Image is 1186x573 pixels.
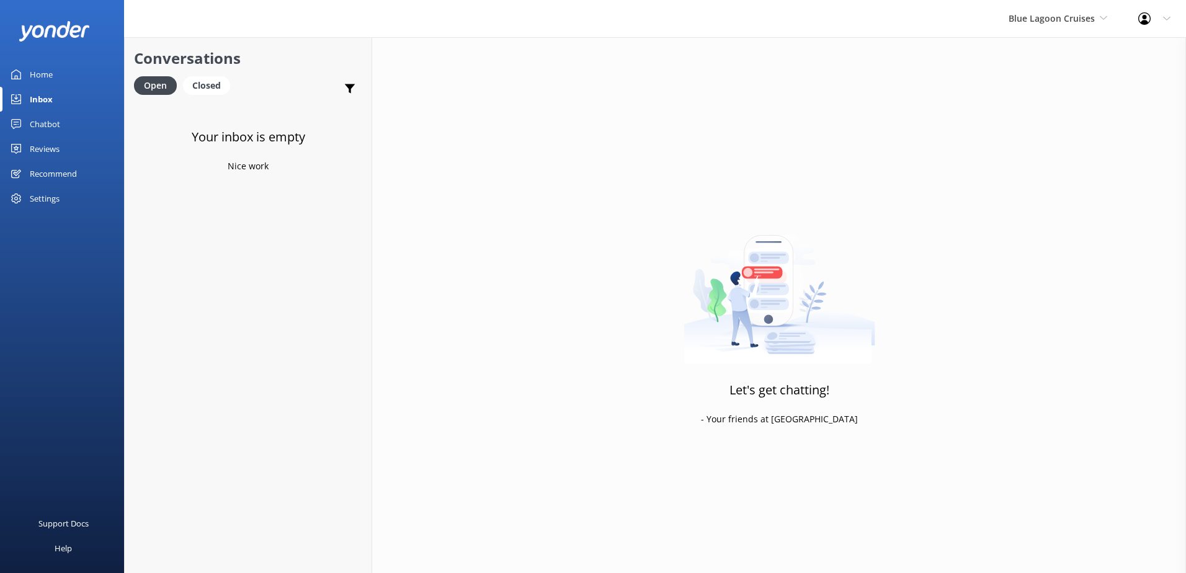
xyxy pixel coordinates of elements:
[134,76,177,95] div: Open
[701,412,858,426] p: - Your friends at [GEOGRAPHIC_DATA]
[183,76,230,95] div: Closed
[30,161,77,186] div: Recommend
[134,47,362,70] h2: Conversations
[38,511,89,536] div: Support Docs
[30,136,60,161] div: Reviews
[55,536,72,561] div: Help
[134,78,183,92] a: Open
[684,209,875,364] img: artwork of a man stealing a conversation from at giant smartphone
[729,380,829,400] h3: Let's get chatting!
[228,159,269,173] p: Nice work
[30,112,60,136] div: Chatbot
[192,127,305,147] h3: Your inbox is empty
[30,186,60,211] div: Settings
[30,62,53,87] div: Home
[19,21,90,42] img: yonder-white-logo.png
[1009,12,1095,24] span: Blue Lagoon Cruises
[183,78,236,92] a: Closed
[30,87,53,112] div: Inbox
